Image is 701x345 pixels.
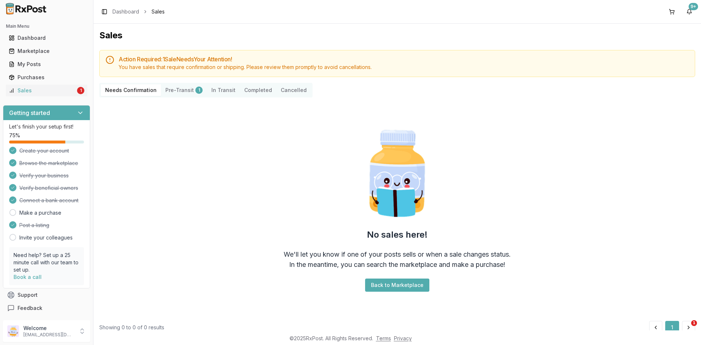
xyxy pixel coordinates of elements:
[276,84,311,96] button: Cancelled
[19,160,78,167] span: Browse the marketplace
[9,108,50,117] h3: Getting started
[19,209,61,216] a: Make a purchase
[665,321,679,334] button: 1
[3,72,90,83] button: Purchases
[3,58,90,70] button: My Posts
[3,45,90,57] button: Marketplace
[9,87,76,94] div: Sales
[119,64,689,71] div: You have sales that require confirmation or shipping. Please review them promptly to avoid cancel...
[3,32,90,44] button: Dashboard
[19,147,69,154] span: Create your account
[14,274,42,280] a: Book a call
[689,3,698,10] div: 9+
[9,123,84,130] p: Let's finish your setup first!
[23,325,74,332] p: Welcome
[9,34,84,42] div: Dashboard
[119,56,689,62] h5: Action Required: 1 Sale Need s Your Attention!
[240,84,276,96] button: Completed
[9,61,84,68] div: My Posts
[23,332,74,338] p: [EMAIL_ADDRESS][DOMAIN_NAME]
[99,324,164,331] div: Showing 0 to 0 of 0 results
[207,84,240,96] button: In Transit
[350,127,444,220] img: Smart Pill Bottle
[19,184,78,192] span: Verify beneficial owners
[152,8,165,15] span: Sales
[7,325,19,337] img: User avatar
[161,84,207,96] button: Pre-Transit
[6,31,87,45] a: Dashboard
[18,304,42,312] span: Feedback
[284,249,511,260] div: We'll let you know if one of your posts sells or when a sale changes status.
[112,8,139,15] a: Dashboard
[3,85,90,96] button: Sales1
[77,87,84,94] div: 1
[9,74,84,81] div: Purchases
[112,8,165,15] nav: breadcrumb
[365,279,429,292] button: Back to Marketplace
[691,320,697,326] span: 1
[19,172,69,179] span: Verify your business
[367,229,428,241] h2: No sales here!
[19,197,78,204] span: Connect a bank account
[3,3,50,15] img: RxPost Logo
[6,71,87,84] a: Purchases
[6,23,87,29] h2: Main Menu
[3,288,90,302] button: Support
[394,335,412,341] a: Privacy
[6,84,87,97] a: Sales1
[376,335,391,341] a: Terms
[9,47,84,55] div: Marketplace
[99,30,695,41] h1: Sales
[6,58,87,71] a: My Posts
[9,132,20,139] span: 75 %
[676,320,694,338] iframe: Intercom live chat
[289,260,505,270] div: In the meantime, you can search the marketplace and make a purchase!
[6,45,87,58] a: Marketplace
[14,252,80,273] p: Need help? Set up a 25 minute call with our team to set up.
[3,302,90,315] button: Feedback
[19,234,73,241] a: Invite your colleagues
[19,222,49,229] span: Post a listing
[101,84,161,96] button: Needs Confirmation
[683,6,695,18] button: 9+
[195,87,203,94] div: 1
